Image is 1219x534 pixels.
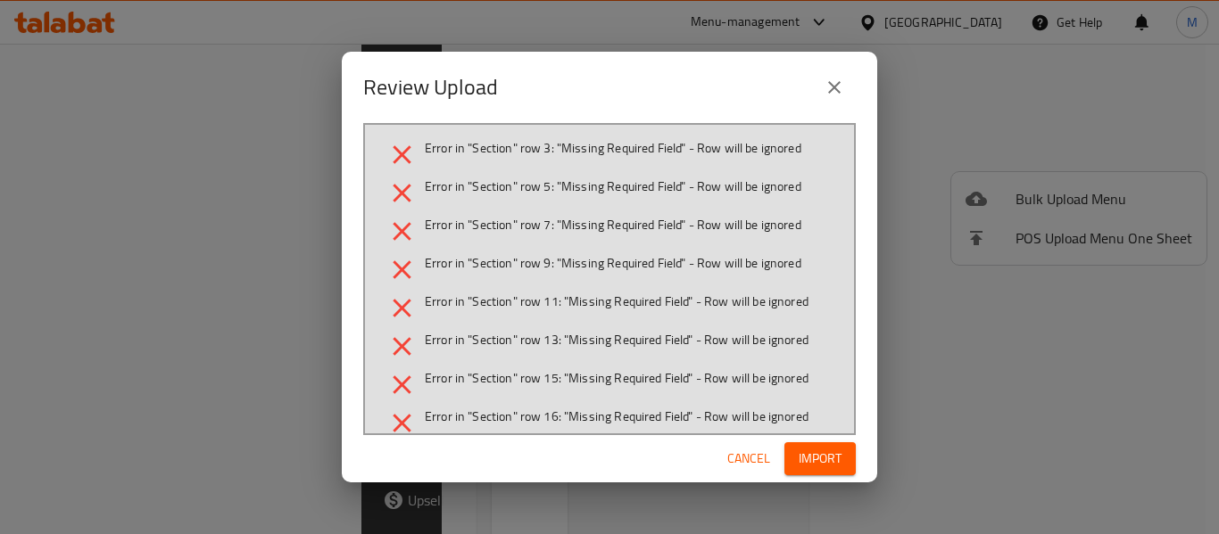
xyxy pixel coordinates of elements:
span: Error in "Section" row 15: "Missing Required Field" - Row will be ignored [425,369,809,387]
button: Import [784,442,856,475]
button: Cancel [720,442,777,475]
span: Error in "Section" row 9: "Missing Required Field" - Row will be ignored [425,254,801,272]
span: Error in "Section" row 7: "Missing Required Field" - Row will be ignored [425,216,801,234]
span: Error in "Section" row 3: "Missing Required Field" - Row will be ignored [425,139,801,157]
span: Import [799,448,842,470]
span: Cancel [727,448,770,470]
span: Error in "Section" row 5: "Missing Required Field" - Row will be ignored [425,177,801,195]
span: Error in "Section" row 11: "Missing Required Field" - Row will be ignored [425,292,809,310]
h2: Review Upload [363,73,498,102]
span: Error in "Section" row 16: "Missing Required Field" - Row will be ignored [425,407,809,425]
span: Error in "Section" row 13: "Missing Required Field" - Row will be ignored [425,331,809,349]
button: close [813,66,856,109]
